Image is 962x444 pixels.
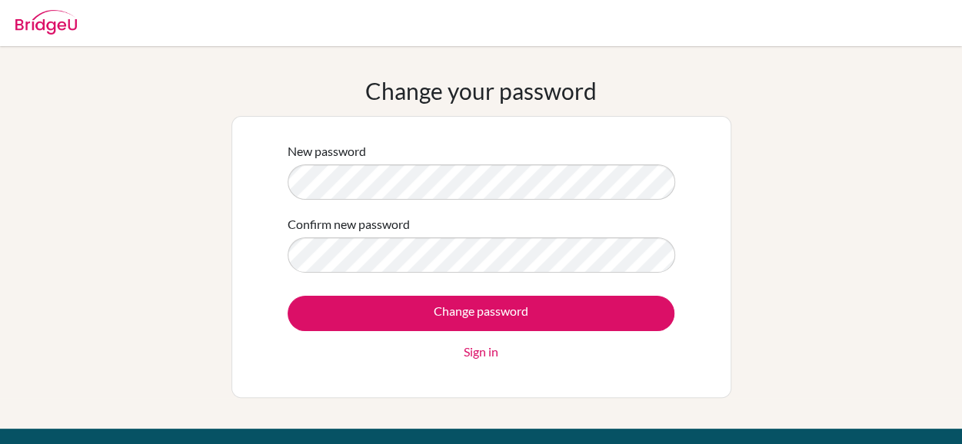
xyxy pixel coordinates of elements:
[464,343,498,361] a: Sign in
[288,215,410,234] label: Confirm new password
[288,296,674,331] input: Change password
[288,142,366,161] label: New password
[365,77,597,104] h1: Change your password
[15,10,77,35] img: Bridge-U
